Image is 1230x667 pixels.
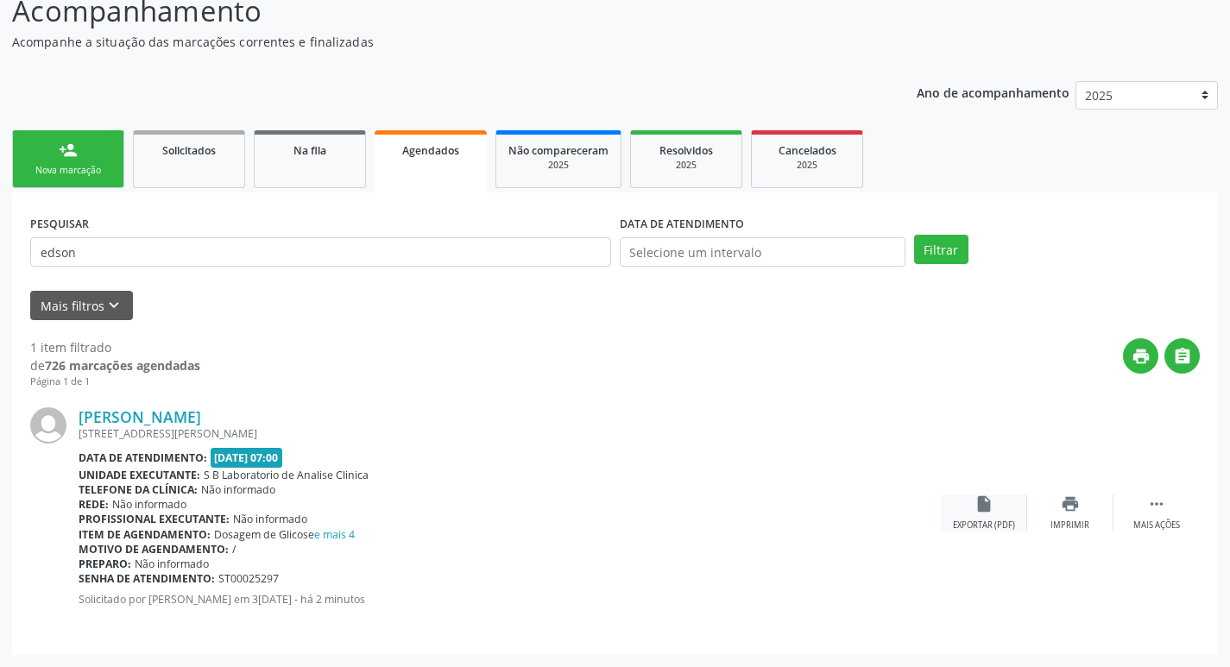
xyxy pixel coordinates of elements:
[1164,338,1200,374] button: 
[1050,519,1089,532] div: Imprimir
[79,497,109,512] b: Rede:
[917,81,1069,103] p: Ano de acompanhamento
[1147,494,1166,513] i: 
[214,527,355,542] span: Dosagem de Glicose
[79,512,230,526] b: Profissional executante:
[79,482,198,497] b: Telefone da clínica:
[293,143,326,158] span: Na fila
[12,33,856,51] p: Acompanhe a situação das marcações correntes e finalizadas
[79,468,200,482] b: Unidade executante:
[1132,347,1151,366] i: print
[953,519,1015,532] div: Exportar (PDF)
[79,542,229,557] b: Motivo de agendamento:
[232,542,237,557] span: /
[45,357,200,374] strong: 726 marcações agendadas
[659,143,713,158] span: Resolvidos
[779,143,836,158] span: Cancelados
[402,143,459,158] span: Agendados
[508,143,609,158] span: Não compareceram
[1123,338,1158,374] button: print
[1133,519,1180,532] div: Mais ações
[764,159,850,172] div: 2025
[79,426,941,441] div: [STREET_ADDRESS][PERSON_NAME]
[162,143,216,158] span: Solicitados
[79,450,207,465] b: Data de atendimento:
[30,291,133,321] button: Mais filtroskeyboard_arrow_down
[30,407,66,444] img: img
[59,141,78,160] div: person_add
[314,527,355,542] a: e mais 4
[1173,347,1192,366] i: 
[218,571,279,586] span: ST00025297
[233,512,307,526] span: Não informado
[112,497,186,512] span: Não informado
[79,592,941,607] p: Solicitado por [PERSON_NAME] em 3[DATE] - há 2 minutos
[620,211,744,237] label: DATA DE ATENDIMENTO
[204,468,369,482] span: S B Laboratorio de Analise Clinica
[975,494,993,513] i: insert_drive_file
[643,159,729,172] div: 2025
[211,448,283,468] span: [DATE] 07:00
[30,211,89,237] label: PESQUISAR
[79,571,215,586] b: Senha de atendimento:
[25,164,111,177] div: Nova marcação
[104,296,123,315] i: keyboard_arrow_down
[30,356,200,374] div: de
[508,159,609,172] div: 2025
[1061,494,1080,513] i: print
[135,557,209,571] span: Não informado
[201,482,275,497] span: Não informado
[79,557,131,571] b: Preparo:
[620,237,905,267] input: Selecione um intervalo
[30,338,200,356] div: 1 item filtrado
[79,527,211,542] b: Item de agendamento:
[30,237,611,267] input: Nome, CNS
[30,374,200,389] div: Página 1 de 1
[79,407,201,426] a: [PERSON_NAME]
[914,235,968,264] button: Filtrar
